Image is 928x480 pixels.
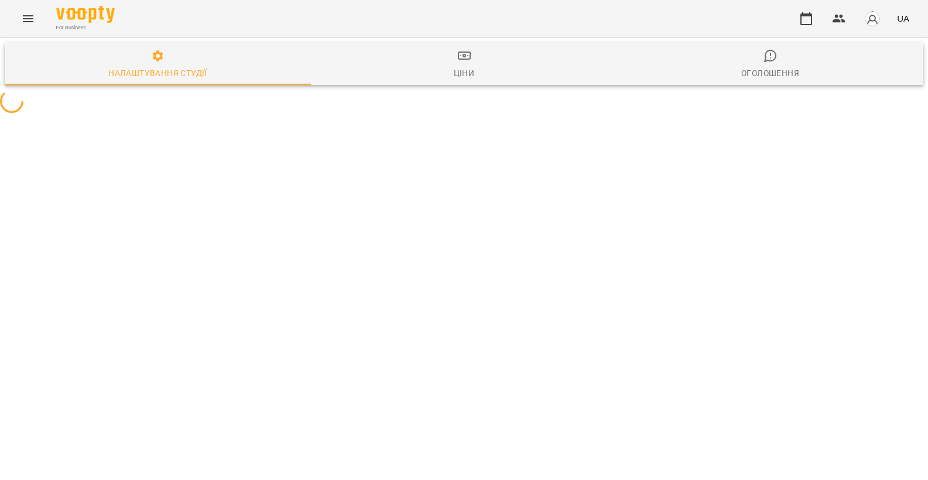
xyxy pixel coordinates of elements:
button: UA [892,8,914,29]
div: Оголошення [741,66,799,80]
span: For Business [56,24,115,32]
div: Ціни [454,66,475,80]
img: Voopty Logo [56,6,115,23]
button: Menu [14,5,42,33]
span: UA [897,12,909,25]
img: avatar_s.png [864,11,881,27]
div: Налаштування студії [108,66,207,80]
